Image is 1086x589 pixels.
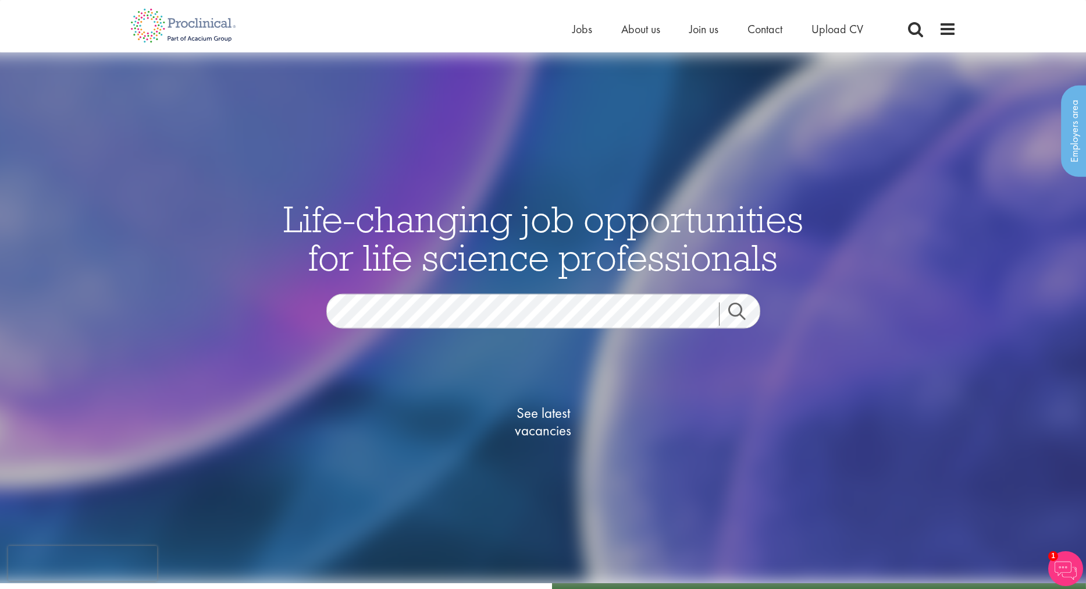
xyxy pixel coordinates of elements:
[283,195,803,280] span: Life-changing job opportunities for life science professionals
[719,302,769,325] a: Job search submit button
[689,22,718,37] a: Join us
[485,357,601,485] a: See latestvacancies
[1048,551,1058,561] span: 1
[621,22,660,37] a: About us
[572,22,592,37] a: Jobs
[8,546,157,581] iframe: reCAPTCHA
[1048,551,1083,586] img: Chatbot
[485,404,601,439] span: See latest vacancies
[747,22,782,37] a: Contact
[811,22,863,37] a: Upload CV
